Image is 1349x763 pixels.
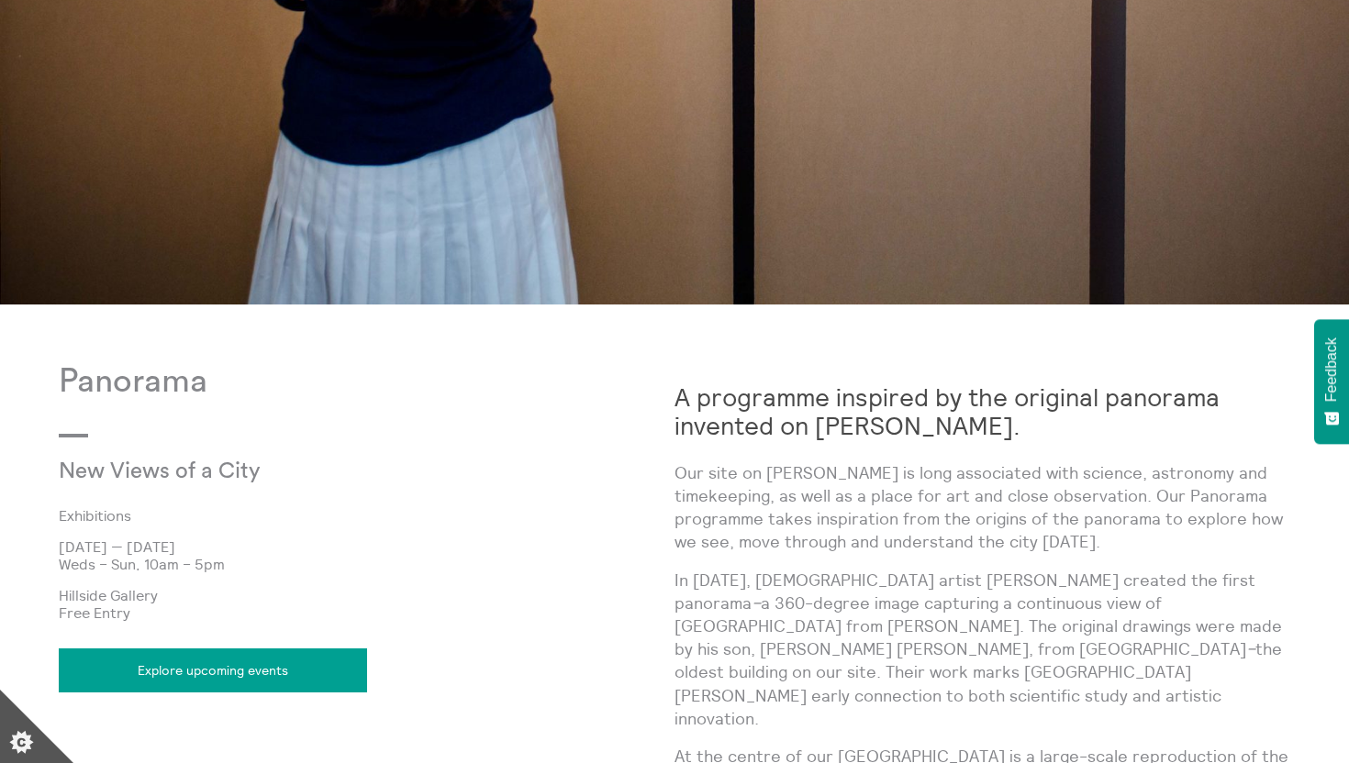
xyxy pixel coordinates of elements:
[59,587,674,603] p: Hillside Gallery
[674,381,1220,441] strong: A programme inspired by the original panorama invented on [PERSON_NAME].
[674,461,1290,554] p: Our site on [PERSON_NAME] is long associated with science, astronomy and timekeeping, as well as ...
[1246,638,1255,659] em: –
[59,363,674,401] p: Panorama
[59,604,674,621] p: Free Entry
[59,648,367,692] a: Explore upcoming events
[59,556,674,572] p: Weds – Sun, 10am – 5pm
[59,538,674,555] p: [DATE] — [DATE]
[1314,319,1349,444] button: Feedback - Show survey
[1323,337,1340,402] span: Feedback
[59,459,469,485] p: New Views of a City
[59,507,645,524] a: Exhibitions
[674,569,1290,730] p: In [DATE], [DEMOGRAPHIC_DATA] artist [PERSON_NAME] created the first panorama a 360-degree image ...
[752,592,761,614] em: –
